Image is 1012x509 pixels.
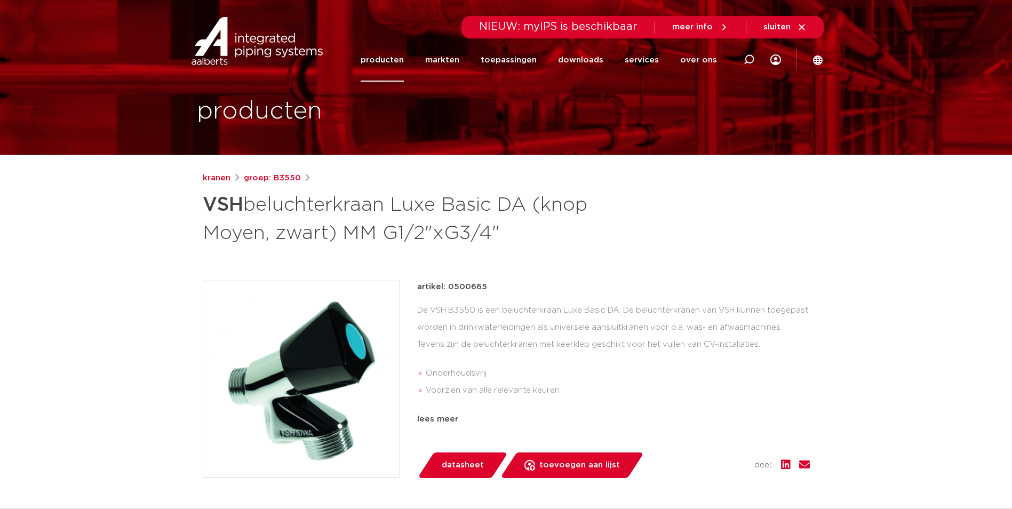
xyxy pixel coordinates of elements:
[203,172,230,185] a: kranen
[558,38,603,82] a: downloads
[763,23,791,31] span: sluiten
[203,281,400,478] img: Product Image for VSH beluchterkraan Luxe Basic DA (knop Moyen, zwart) MM G1/2"xG3/4"
[426,382,810,399] li: Voorzien van alle relevante keuren
[442,457,484,474] span: datasheet
[770,38,781,82] div: my IPS
[361,38,717,82] nav: Menu
[244,172,301,185] a: groep: B3550
[680,38,717,82] a: over ons
[361,38,404,82] a: producten
[197,94,322,129] h1: producten
[203,195,243,214] strong: VSH
[417,302,810,409] div: De VSH B3550 is een beluchterkraan Luxe Basic DA. De beluchterkranen van VSH kunnen toegepast wor...
[539,457,620,474] span: toevoegen aan lijst
[763,22,807,32] a: sluiten
[754,459,772,472] span: deel:
[625,38,659,82] a: services
[479,21,638,32] span: NIEUW: myIPS is beschikbaar
[426,365,810,382] li: Onderhoudsvrij
[481,38,537,82] a: toepassingen
[672,23,713,31] span: meer info
[417,452,508,478] a: datasheet
[417,281,487,293] p: artikel: 0500665
[203,189,603,246] h1: beluchterkraan Luxe Basic DA (knop Moyen, zwart) MM G1/2"xG3/4"
[425,38,459,82] a: markten
[417,413,810,426] div: lees meer
[672,22,729,32] a: meer info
